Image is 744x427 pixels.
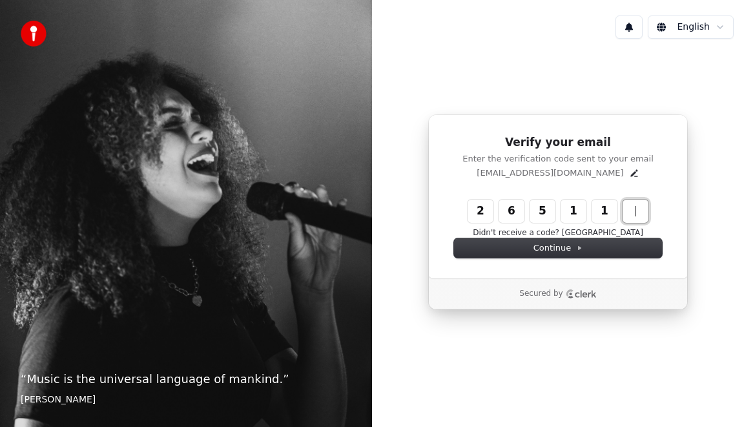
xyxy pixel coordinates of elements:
[533,242,583,254] span: Continue
[473,228,643,238] button: Didn't receive a code? [GEOGRAPHIC_DATA]
[566,289,597,298] a: Clerk logo
[454,238,662,258] button: Continue
[477,167,623,179] p: [EMAIL_ADDRESS][DOMAIN_NAME]
[21,393,351,406] footer: [PERSON_NAME]
[629,168,639,178] button: Edit
[519,289,563,299] p: Secured by
[21,21,46,47] img: youka
[21,370,351,388] p: “ Music is the universal language of mankind. ”
[468,200,674,223] input: Enter verification code
[454,135,662,151] h1: Verify your email
[454,153,662,165] p: Enter the verification code sent to your email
